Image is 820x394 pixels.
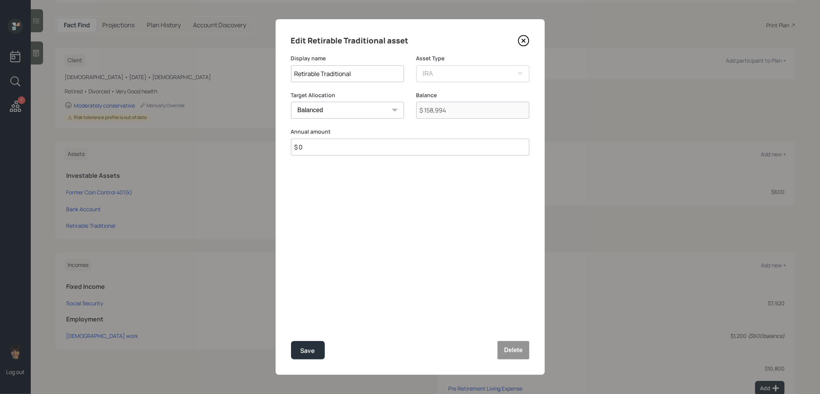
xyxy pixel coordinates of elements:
label: Display name [291,55,404,62]
h4: Edit Retirable Traditional asset [291,35,409,47]
label: Balance [416,91,529,99]
label: Asset Type [416,55,529,62]
label: Annual amount [291,128,529,136]
button: Delete [497,341,529,359]
div: Save [301,346,315,356]
button: Save [291,341,325,359]
label: Target Allocation [291,91,404,99]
